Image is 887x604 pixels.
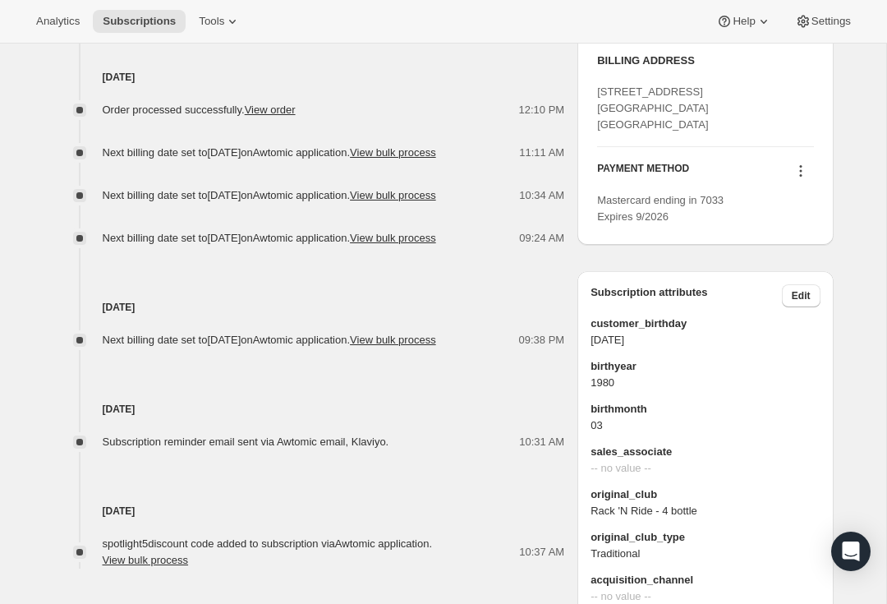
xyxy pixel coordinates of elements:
[591,503,820,519] span: Rack 'N Ride - 4 bottle
[591,529,820,546] span: original_club_type
[103,436,389,448] span: Subscription reminder email sent via Awtomic email, Klaviyo.
[103,334,436,346] span: Next billing date set to [DATE] on Awtomic application .
[591,401,820,417] span: birthmonth
[597,53,813,69] h3: BILLING ADDRESS
[103,232,436,244] span: Next billing date set to [DATE] on Awtomic application .
[591,486,820,503] span: original_club
[706,10,781,33] button: Help
[792,289,811,302] span: Edit
[519,187,564,204] span: 10:34 AM
[103,104,296,116] span: Order processed successfully.
[591,572,820,588] span: acquisition_channel
[782,284,820,307] button: Edit
[591,375,820,391] span: 1980
[591,284,782,307] h3: Subscription attributes
[591,444,820,460] span: sales_associate
[591,358,820,375] span: birthyear
[103,537,433,566] span: spotlight5 discount code added to subscription via Awtomic application .
[519,145,564,161] span: 11:11 AM
[103,146,436,159] span: Next billing date set to [DATE] on Awtomic application .
[519,332,565,348] span: 09:38 PM
[519,434,564,450] span: 10:31 AM
[591,332,820,348] span: [DATE]
[103,15,176,28] span: Subscriptions
[103,554,189,566] button: View bulk process
[53,401,565,417] h4: [DATE]
[597,194,724,223] span: Mastercard ending in 7033 Expires 9/2026
[519,230,564,247] span: 09:24 AM
[350,232,436,244] button: View bulk process
[519,102,565,118] span: 12:10 PM
[597,162,689,184] h3: PAYMENT METHOD
[519,544,564,560] span: 10:37 AM
[350,334,436,346] button: View bulk process
[591,417,820,434] span: 03
[103,189,436,201] span: Next billing date set to [DATE] on Awtomic application .
[350,189,436,201] button: View bulk process
[831,532,871,571] div: Open Intercom Messenger
[733,15,755,28] span: Help
[26,10,90,33] button: Analytics
[591,460,820,477] span: -- no value --
[785,10,861,33] button: Settings
[93,10,186,33] button: Subscriptions
[591,546,820,562] span: Traditional
[199,15,224,28] span: Tools
[245,104,296,116] a: View order
[350,146,436,159] button: View bulk process
[597,85,708,131] span: [STREET_ADDRESS] [GEOGRAPHIC_DATA] [GEOGRAPHIC_DATA]
[53,503,565,519] h4: [DATE]
[591,316,820,332] span: customer_birthday
[53,69,565,85] h4: [DATE]
[189,10,250,33] button: Tools
[53,299,565,316] h4: [DATE]
[811,15,851,28] span: Settings
[36,15,80,28] span: Analytics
